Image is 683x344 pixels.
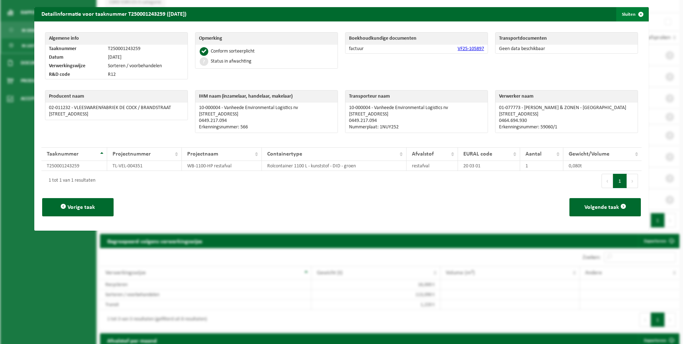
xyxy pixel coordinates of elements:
td: 0,080t [563,161,642,171]
span: Projectnummer [113,151,151,157]
span: Volgende taak [584,205,619,210]
td: 20 03 01 [458,161,520,171]
th: Transporteur naam [345,90,488,103]
span: Aantal [525,151,542,157]
div: Status in afwachting [211,59,251,64]
td: restafval [407,161,458,171]
p: [STREET_ADDRESS] [49,112,184,117]
p: 0449.217.094 [349,118,484,124]
p: 10-000004 - Vanheede Environmental Logistics nv [199,105,334,111]
td: Taaknummer [45,45,105,53]
p: [STREET_ADDRESS] [349,112,484,117]
td: Rolcontainer 1100 L - kunststof - DID - groen [262,161,407,171]
p: 10-000004 - Vanheede Environmental Logistics nv [349,105,484,111]
button: Vorige taak [42,198,114,216]
td: T250001243259 [41,161,107,171]
span: Projectnaam [187,151,218,157]
button: Previous [602,174,613,188]
button: Volgende taak [569,198,641,216]
p: Erkenningsnummer: 566 [199,124,334,130]
th: Boekhoudkundige documenten [345,33,488,45]
th: Transportdocumenten [495,33,621,45]
td: Verwerkingswijze [45,62,105,70]
td: Sorteren / voorbehandelen [104,62,187,70]
p: 02-011232 - VLEESWARENFABRIEK DE COCK / BRANDSTRAAT [49,105,184,111]
div: Conform sorteerplicht [211,49,255,54]
button: Sluiten [616,7,648,21]
p: [STREET_ADDRESS] [499,112,634,117]
h2: Detailinformatie voor taaknummer T250001243259 ([DATE]) [34,7,194,21]
button: Next [627,174,638,188]
p: [STREET_ADDRESS] [199,112,334,117]
td: [DATE] [104,53,187,62]
p: Nummerplaat: 1NUY252 [349,124,484,130]
th: IHM naam (inzamelaar, handelaar, makelaar) [195,90,338,103]
td: factuur [345,45,402,53]
div: 1 tot 1 van 1 resultaten [45,175,95,187]
span: Taaknummer [47,151,79,157]
th: Verwerker naam [495,90,638,103]
td: Datum [45,53,105,62]
span: Gewicht/Volume [569,151,609,157]
td: R&D code [45,70,105,79]
span: Vorige taak [68,205,95,210]
a: VF25-105897 [458,46,484,51]
td: T250001243259 [104,45,187,53]
span: Containertype [267,151,302,157]
td: R12 [104,70,187,79]
th: Opmerking [195,33,338,45]
p: 0449.217.094 [199,118,334,124]
td: Geen data beschikbaar [495,45,638,53]
p: 0464.694.930 [499,118,634,124]
p: Erkenningsnummer: 59060/1 [499,124,634,130]
td: TL-VEL-004351 [107,161,182,171]
span: EURAL code [463,151,492,157]
th: Algemene info [45,33,188,45]
td: 1 [520,161,563,171]
p: 01-077773 - [PERSON_NAME] & ZONEN - [GEOGRAPHIC_DATA] [499,105,634,111]
td: WB-1100-HP restafval [182,161,262,171]
button: 1 [613,174,627,188]
th: Producent naam [45,90,188,103]
span: Afvalstof [412,151,434,157]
